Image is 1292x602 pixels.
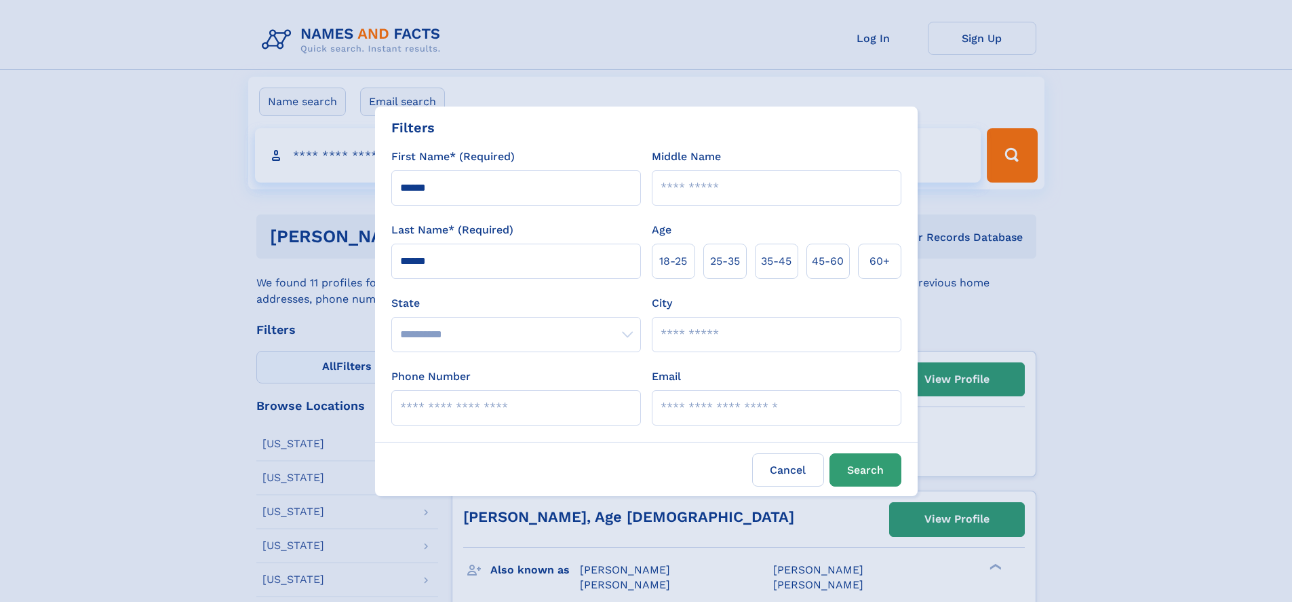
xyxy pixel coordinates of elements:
[752,453,824,487] label: Cancel
[710,253,740,269] span: 25‑35
[659,253,687,269] span: 18‑25
[391,149,515,165] label: First Name* (Required)
[761,253,791,269] span: 35‑45
[829,453,901,487] button: Search
[652,222,671,238] label: Age
[652,149,721,165] label: Middle Name
[812,253,844,269] span: 45‑60
[391,295,641,312] label: State
[391,117,435,138] div: Filters
[391,222,513,238] label: Last Name* (Required)
[652,369,681,385] label: Email
[391,369,471,385] label: Phone Number
[652,295,672,312] label: City
[869,253,890,269] span: 60+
